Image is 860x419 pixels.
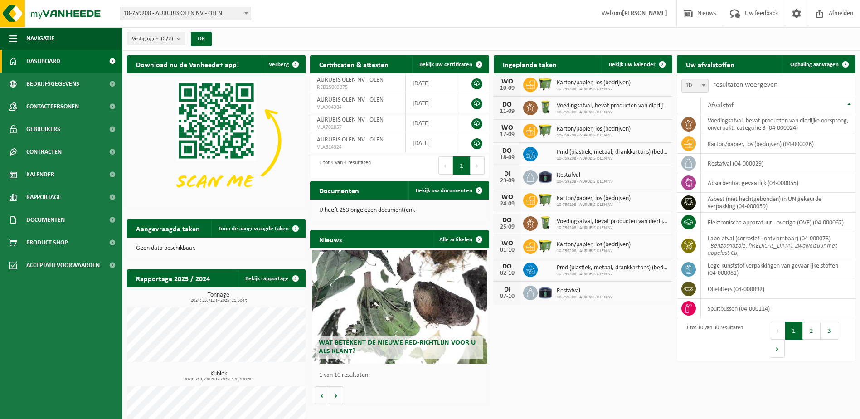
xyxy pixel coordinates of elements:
h3: Tonnage [131,292,306,303]
div: 18-09 [498,155,516,161]
span: 10-759208 - AURUBIS OLEN NV - OLEN [120,7,251,20]
span: Pmd (plastiek, metaal, drankkartons) (bedrijven) [557,264,668,272]
td: spuitbussen (04-000114) [701,299,855,318]
button: 1 [785,322,803,340]
button: Next [471,156,485,175]
a: Bekijk uw documenten [408,181,488,200]
span: 10-759208 - AURUBIS OLEN NV [557,179,613,185]
span: 10-759208 - AURUBIS OLEN NV [557,248,631,254]
span: 10-759208 - AURUBIS OLEN NV [557,225,668,231]
h2: Aangevraagde taken [127,219,209,237]
td: absorbentia, gevaarlijk (04-000055) [701,173,855,193]
div: DO [498,101,516,108]
span: Bekijk uw documenten [416,188,472,194]
div: WO [498,194,516,201]
span: 10-759208 - AURUBIS OLEN NV [557,110,668,115]
div: 10-09 [498,85,516,92]
span: Contactpersonen [26,95,79,118]
div: DO [498,217,516,224]
div: DO [498,147,516,155]
span: Karton/papier, los (bedrijven) [557,126,631,133]
span: 2024: 213,720 m3 - 2025: 170,120 m3 [131,377,306,382]
span: 10 [682,79,708,92]
span: 10-759208 - AURUBIS OLEN NV [557,133,631,138]
button: Vorige [315,386,329,404]
h2: Documenten [310,181,368,199]
span: Bedrijfsgegevens [26,73,79,95]
span: 10-759208 - AURUBIS OLEN NV [557,202,631,208]
td: [DATE] [406,113,457,133]
h2: Uw afvalstoffen [677,55,743,73]
span: Restafval [557,172,613,179]
div: 1 tot 10 van 30 resultaten [681,321,743,359]
div: WO [498,124,516,132]
count: (2/2) [161,36,173,42]
span: VLA614324 [317,144,398,151]
img: CR-SU-1C-5000-000-02 [538,169,553,184]
button: Previous [771,322,785,340]
div: DI [498,171,516,178]
span: VLA904384 [317,104,398,111]
td: karton/papier, los (bedrijven) (04-000026) [701,134,855,154]
span: Voedingsafval, bevat producten van dierlijke oorsprong, onverpakt, categorie 3 [557,218,668,225]
p: U heeft 253 ongelezen document(en). [319,207,480,214]
label: resultaten weergeven [713,81,777,88]
td: labo-afval (corrosief - ontvlambaar) (04-000078) | [701,232,855,259]
h2: Download nu de Vanheede+ app! [127,55,248,73]
span: Acceptatievoorwaarden [26,254,100,277]
div: 23-09 [498,178,516,184]
span: Bekijk uw kalender [609,62,656,68]
h3: Kubiek [131,371,306,382]
td: asbest (niet hechtgebonden) in UN gekeurde verpakking (04-000059) [701,193,855,213]
a: Bekijk rapportage [238,269,305,287]
img: WB-0140-HPE-GN-50 [538,99,553,115]
div: WO [498,78,516,85]
strong: [PERSON_NAME] [622,10,667,17]
td: voedingsafval, bevat producten van dierlijke oorsprong, onverpakt, categorie 3 (04-000024) [701,114,855,134]
span: AURUBIS OLEN NV - OLEN [317,136,384,143]
span: Karton/papier, los (bedrijven) [557,195,631,202]
span: Voedingsafval, bevat producten van dierlijke oorsprong, onverpakt, categorie 3 [557,102,668,110]
button: Next [771,340,785,358]
span: 10 [681,79,709,93]
td: elektronische apparatuur - overige (OVE) (04-000067) [701,213,855,232]
img: WB-1100-HPE-GN-50 [538,76,553,92]
img: WB-1100-HPE-GN-50 [538,192,553,207]
img: WB-1100-HPE-GN-50 [538,238,553,253]
td: [DATE] [406,73,457,93]
div: 1 tot 4 van 4 resultaten [315,156,371,175]
div: 02-10 [498,270,516,277]
div: 24-09 [498,201,516,207]
span: AURUBIS OLEN NV - OLEN [317,117,384,123]
span: Kalender [26,163,54,186]
p: 1 van 10 resultaten [319,372,484,379]
span: Karton/papier, los (bedrijven) [557,241,631,248]
button: 2 [803,322,821,340]
div: DO [498,263,516,270]
span: Restafval [557,287,613,295]
span: Gebruikers [26,118,60,141]
span: Ophaling aanvragen [790,62,839,68]
img: Download de VHEPlus App [127,73,306,208]
span: Documenten [26,209,65,231]
a: Wat betekent de nieuwe RED-richtlijn voor u als klant? [312,250,487,364]
span: Dashboard [26,50,60,73]
button: 1 [453,156,471,175]
button: Vestigingen(2/2) [127,32,185,45]
span: AURUBIS OLEN NV - OLEN [317,97,384,103]
a: Toon de aangevraagde taken [211,219,305,238]
h2: Rapportage 2025 / 2024 [127,269,219,287]
span: AURUBIS OLEN NV - OLEN [317,77,384,83]
div: 25-09 [498,224,516,230]
h2: Certificaten & attesten [310,55,398,73]
td: [DATE] [406,93,457,113]
img: WB-0140-HPE-GN-50 [538,215,553,230]
a: Bekijk uw kalender [602,55,671,73]
span: Product Shop [26,231,68,254]
button: Verberg [262,55,305,73]
img: WB-1100-HPE-GN-50 [538,122,553,138]
span: 2024: 33,712 t - 2025: 21,504 t [131,298,306,303]
div: 01-10 [498,247,516,253]
div: 11-09 [498,108,516,115]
